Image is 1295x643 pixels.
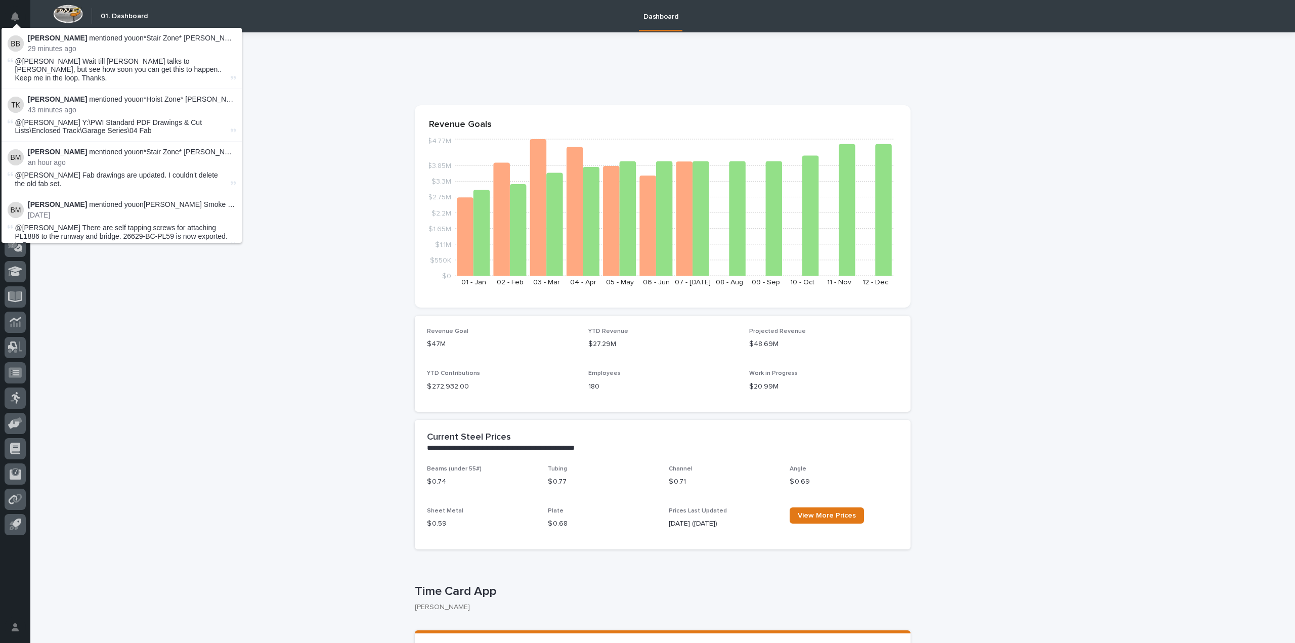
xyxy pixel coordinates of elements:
p: 29 minutes ago [28,45,236,53]
text: 12 - Dec [862,279,888,286]
tspan: $2.75M [428,194,451,201]
p: mentioned you on *Stair Zone* [PERSON_NAME] Construction - Soar! Adventure Park - Ramp Guardraili... [28,148,236,156]
span: Employees [588,370,621,376]
text: 09 - Sep [752,279,780,286]
p: an hour ago [28,158,236,167]
p: Revenue Goals [429,119,896,131]
tspan: $3.3M [431,178,451,185]
p: $47M [427,339,576,350]
tspan: $1.1M [435,241,451,248]
p: $48.69M [749,339,898,350]
span: @[PERSON_NAME] Wait till [PERSON_NAME] talks to [PERSON_NAME], but see how soon you can get this ... [15,57,222,82]
strong: [PERSON_NAME] [28,200,87,208]
text: 05 - May [606,279,634,286]
img: Ben Miller [8,149,24,165]
p: $20.99M [749,381,898,392]
p: $ 0.74 [427,477,536,487]
p: $ 0.59 [427,519,536,529]
tspan: $550K [430,256,451,264]
p: [PERSON_NAME] [415,603,902,612]
span: Tubing [548,466,567,472]
text: 02 - Feb [497,279,524,286]
p: Time Card App [415,584,906,599]
text: 08 - Aug [716,279,743,286]
span: Prices Last Updated [669,508,727,514]
text: 04 - Apr [570,279,596,286]
p: $27.29M [588,339,738,350]
img: Workspace Logo [53,5,83,23]
h2: 01. Dashboard [101,12,148,21]
button: Notifications [5,6,26,27]
text: 07 - [DATE] [675,279,711,286]
text: 01 - Jan [461,279,486,286]
strong: [PERSON_NAME] [28,148,87,156]
span: Channel [669,466,693,472]
span: Revenue Goal [427,328,468,334]
span: @[PERSON_NAME] Y:\PWI Standard PDF Drawings & Cut Lists\Enclosed Track\Garage Series\04 Fab [15,118,202,135]
text: 03 - Mar [533,279,560,286]
div: Notifications [13,12,26,28]
img: Trent Kautzmann [8,97,24,113]
tspan: $0 [442,273,451,280]
span: @[PERSON_NAME] Fab drawings are updated. I couldn't delete the old fab set. [15,171,218,188]
tspan: $4.77M [427,138,451,145]
img: Brian Bontrager [8,35,24,52]
span: Beams (under 55#) [427,466,482,472]
p: $ 0.68 [548,519,657,529]
p: $ 0.71 [669,477,778,487]
p: mentioned you on *Hoist Zone* [PERSON_NAME] - Garage Series Crane and Hoist : [28,95,236,104]
tspan: $3.85M [427,162,451,169]
p: mentioned you on [PERSON_NAME] Smoke - SMUHHL1 : [28,200,236,209]
span: Projected Revenue [749,328,806,334]
span: Plate [548,508,564,514]
p: $ 0.77 [548,477,657,487]
text: 10 - Oct [790,279,814,286]
strong: [PERSON_NAME] [28,95,87,103]
p: mentioned you on *Stair Zone* [PERSON_NAME] Construction - Soar! Adventure Park - Ramp Guardraili... [28,34,236,42]
span: Sheet Metal [427,508,463,514]
strong: [PERSON_NAME] [28,34,87,42]
span: Angle [790,466,806,472]
text: 11 - Nov [827,279,851,286]
h2: Current Steel Prices [427,432,511,443]
p: $ 272,932.00 [427,381,576,392]
a: View More Prices [790,507,864,524]
tspan: $2.2M [431,209,451,217]
span: @[PERSON_NAME] There are self tapping screws for attaching PL1886 to the runway and bridge. 26629... [15,224,229,249]
text: 06 - Jun [643,279,670,286]
tspan: $1.65M [428,225,451,232]
p: $ 0.69 [790,477,898,487]
span: YTD Contributions [427,370,480,376]
span: YTD Revenue [588,328,628,334]
p: 180 [588,381,738,392]
p: 43 minutes ago [28,106,236,114]
p: [DATE] [28,211,236,220]
span: Work in Progress [749,370,798,376]
span: View More Prices [798,512,856,519]
p: [DATE] ([DATE]) [669,519,778,529]
img: Ben Miller [8,202,24,218]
